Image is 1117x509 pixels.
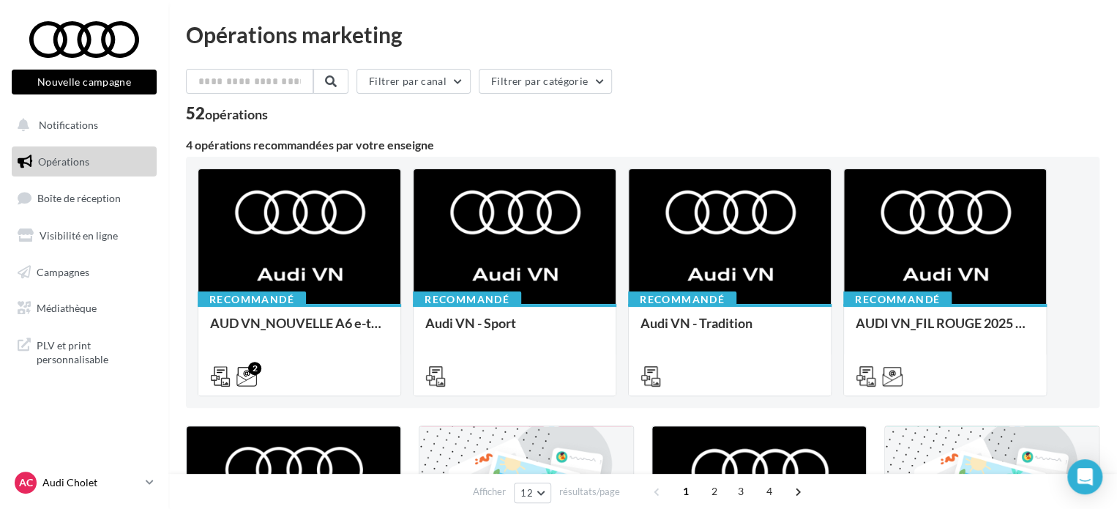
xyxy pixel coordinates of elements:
span: AC [19,475,33,490]
div: Opérations marketing [186,23,1099,45]
div: Audi VN - Sport [425,316,604,345]
div: Open Intercom Messenger [1067,459,1102,494]
a: Campagnes [9,257,160,288]
div: Recommandé [198,291,306,308]
span: 4 [758,480,781,503]
a: Boîte de réception [9,182,160,214]
div: Audi VN - Tradition [640,316,819,345]
span: résultats/page [559,485,620,499]
a: AC Audi Cholet [12,469,157,497]
p: Audi Cholet [42,475,140,490]
button: Nouvelle campagne [12,70,157,94]
a: PLV et print personnalisable [9,330,160,373]
button: 12 [514,483,551,503]
span: Opérations [38,155,89,168]
a: Visibilité en ligne [9,220,160,251]
span: Boîte de réception [37,192,121,204]
div: AUDI VN_FIL ROUGE 2025 - A1, Q2, Q3, Q5 et Q4 e-tron [856,316,1034,345]
span: PLV et print personnalisable [37,335,151,367]
span: Campagnes [37,265,89,278]
button: Filtrer par canal [356,69,471,94]
span: 1 [674,480,698,503]
div: 52 [186,105,268,122]
span: Afficher [473,485,506,499]
span: 3 [729,480,752,503]
div: AUD VN_NOUVELLE A6 e-tron [210,316,389,345]
a: Opérations [9,146,160,177]
div: 4 opérations recommandées par votre enseigne [186,139,1099,151]
div: Recommandé [843,291,952,308]
span: Visibilité en ligne [40,229,118,242]
span: Notifications [39,119,98,131]
div: opérations [205,108,268,121]
button: Filtrer par catégorie [479,69,612,94]
span: Médiathèque [37,302,97,314]
button: Notifications [9,110,154,141]
span: 12 [520,487,533,499]
div: Recommandé [628,291,736,308]
span: 2 [703,480,726,503]
div: 2 [248,362,261,375]
div: Recommandé [413,291,521,308]
a: Médiathèque [9,293,160,324]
